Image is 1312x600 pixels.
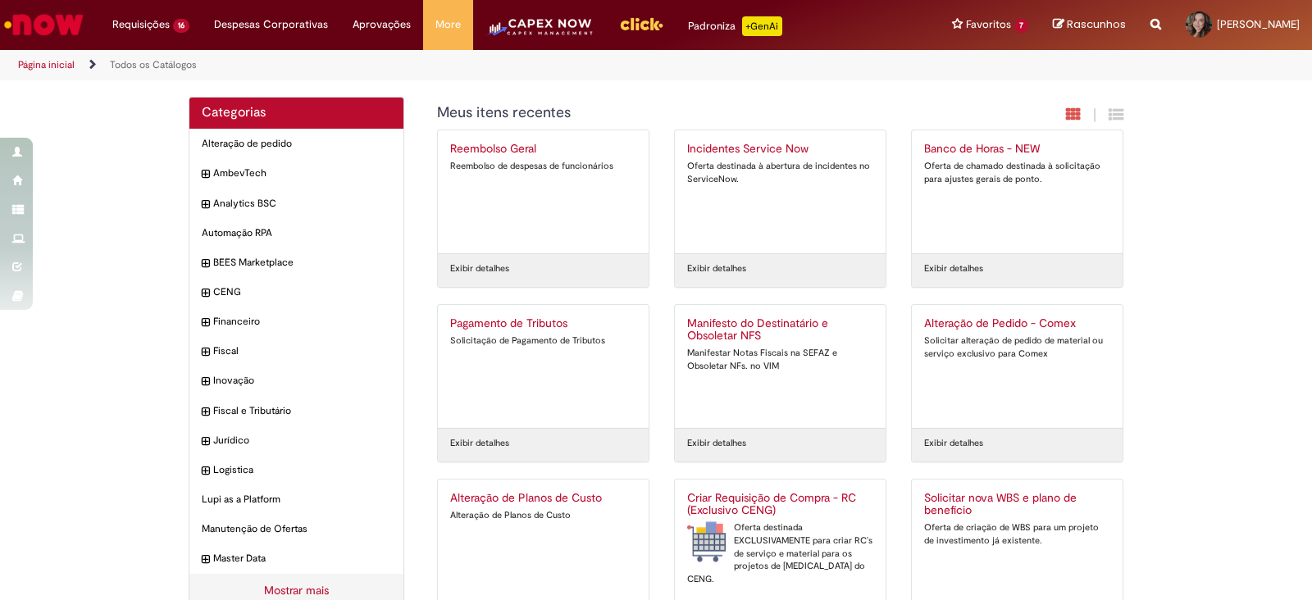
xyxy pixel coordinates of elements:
[189,336,403,366] div: expandir categoria Fiscal Fiscal
[189,484,403,515] div: Lupi as a Platform
[202,166,209,183] i: expandir categoria AmbevTech
[189,129,403,574] ul: Categorias
[189,248,403,278] div: expandir categoria BEES Marketplace BEES Marketplace
[1109,107,1123,122] i: Exibição de grade
[675,305,886,428] a: Manifesto do Destinatário e Obsoletar NFS Manifestar Notas Fiscais na SEFAZ e Obsoletar NFs. no VIM
[264,583,329,598] a: Mostrar mais
[213,463,391,477] span: Logistica
[202,434,209,450] i: expandir categoria Jurídico
[213,166,391,180] span: AmbevTech
[687,160,873,185] div: Oferta destinada à abertura de incidentes no ServiceNow.
[18,58,75,71] a: Página inicial
[687,262,746,275] a: Exibir detalhes
[687,521,873,586] div: Oferta destinada EXCLUSIVAMENTE para criar RC's de serviço e material para os projetos de [MEDICA...
[213,344,391,358] span: Fiscal
[214,16,328,33] span: Despesas Corporativas
[924,334,1110,360] div: Solicitar alteração de pedido de material ou serviço exclusivo para Comex
[1217,17,1300,31] span: [PERSON_NAME]
[202,374,209,390] i: expandir categoria Inovação
[924,492,1110,518] h2: Solicitar nova WBS e plano de benefício
[202,493,391,507] span: Lupi as a Platform
[450,317,636,330] h2: Pagamento de Tributos
[353,16,411,33] span: Aprovações
[924,521,1110,547] div: Oferta de criação de WBS para um projeto de investimento já existente.
[202,256,209,272] i: expandir categoria BEES Marketplace
[688,16,782,36] div: Padroniza
[189,129,403,159] div: Alteração de pedido
[912,305,1123,428] a: Alteração de Pedido - Comex Solicitar alteração de pedido de material ou serviço exclusivo para C...
[924,437,983,450] a: Exibir detalhes
[1093,106,1096,125] span: |
[438,305,649,428] a: Pagamento de Tributos Solicitação de Pagamento de Tributos
[1053,17,1126,33] a: Rascunhos
[450,143,636,156] h2: Reembolso Geral
[202,226,391,240] span: Automação RPA
[450,334,636,348] div: Solicitação de Pagamento de Tributos
[189,543,403,574] div: expandir categoria Master Data Master Data
[675,130,886,253] a: Incidentes Service Now Oferta destinada à abertura de incidentes no ServiceNow.
[450,437,509,450] a: Exibir detalhes
[189,158,403,189] div: expandir categoria AmbevTech AmbevTech
[189,455,403,485] div: expandir categoria Logistica Logistica
[189,396,403,426] div: expandir categoria Fiscal e Tributário Fiscal e Tributário
[687,347,873,372] div: Manifestar Notas Fiscais na SEFAZ e Obsoletar NFs. no VIM
[189,277,403,307] div: expandir categoria CENG CENG
[924,160,1110,185] div: Oferta de chamado destinada à solicitação para ajustes gerais de ponto.
[189,425,403,456] div: expandir categoria Jurídico Jurídico
[450,262,509,275] a: Exibir detalhes
[437,105,946,121] h1: {"description":"","title":"Meus itens recentes"} Categoria
[924,317,1110,330] h2: Alteração de Pedido - Comex
[924,143,1110,156] h2: Banco de Horas - NEW
[202,137,391,151] span: Alteração de pedido
[213,434,391,448] span: Jurídico
[1067,16,1126,32] span: Rascunhos
[12,50,863,80] ul: Trilhas de página
[435,16,461,33] span: More
[1066,107,1081,122] i: Exibição em cartão
[213,256,391,270] span: BEES Marketplace
[450,160,636,173] div: Reembolso de despesas de funcionários
[687,521,726,562] img: Criar Requisição de Compra - RC (Exclusivo CENG)
[202,106,391,120] h2: Categorias
[202,197,209,213] i: expandir categoria Analytics BSC
[213,285,391,299] span: CENG
[213,374,391,388] span: Inovação
[2,8,86,41] img: ServiceNow
[213,552,391,566] span: Master Data
[213,404,391,418] span: Fiscal e Tributário
[1014,19,1028,33] span: 7
[687,143,873,156] h2: Incidentes Service Now
[202,552,209,568] i: expandir categoria Master Data
[202,522,391,536] span: Manutenção de Ofertas
[112,16,170,33] span: Requisições
[202,404,209,420] i: expandir categoria Fiscal e Tributário
[213,315,391,329] span: Financeiro
[189,189,403,219] div: expandir categoria Analytics BSC Analytics BSC
[485,16,594,49] img: CapexLogo5.png
[189,514,403,544] div: Manutenção de Ofertas
[438,130,649,253] a: Reembolso Geral Reembolso de despesas de funcionários
[202,344,209,361] i: expandir categoria Fiscal
[687,492,873,518] h2: Criar Requisição de Compra - RC (Exclusivo CENG)
[924,262,983,275] a: Exibir detalhes
[202,463,209,480] i: expandir categoria Logistica
[202,315,209,331] i: expandir categoria Financeiro
[189,307,403,337] div: expandir categoria Financeiro Financeiro
[213,197,391,211] span: Analytics BSC
[912,130,1123,253] a: Banco de Horas - NEW Oferta de chamado destinada à solicitação para ajustes gerais de ponto.
[450,492,636,505] h2: Alteração de Planos de Custo
[687,437,746,450] a: Exibir detalhes
[450,509,636,522] div: Alteração de Planos de Custo
[173,19,189,33] span: 16
[110,58,197,71] a: Todos os Catálogos
[742,16,782,36] p: +GenAi
[687,317,873,343] h2: Manifesto do Destinatário e Obsoletar NFS
[966,16,1011,33] span: Favoritos
[189,218,403,248] div: Automação RPA
[619,11,663,36] img: click_logo_yellow_360x200.png
[202,285,209,302] i: expandir categoria CENG
[189,366,403,396] div: expandir categoria Inovação Inovação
